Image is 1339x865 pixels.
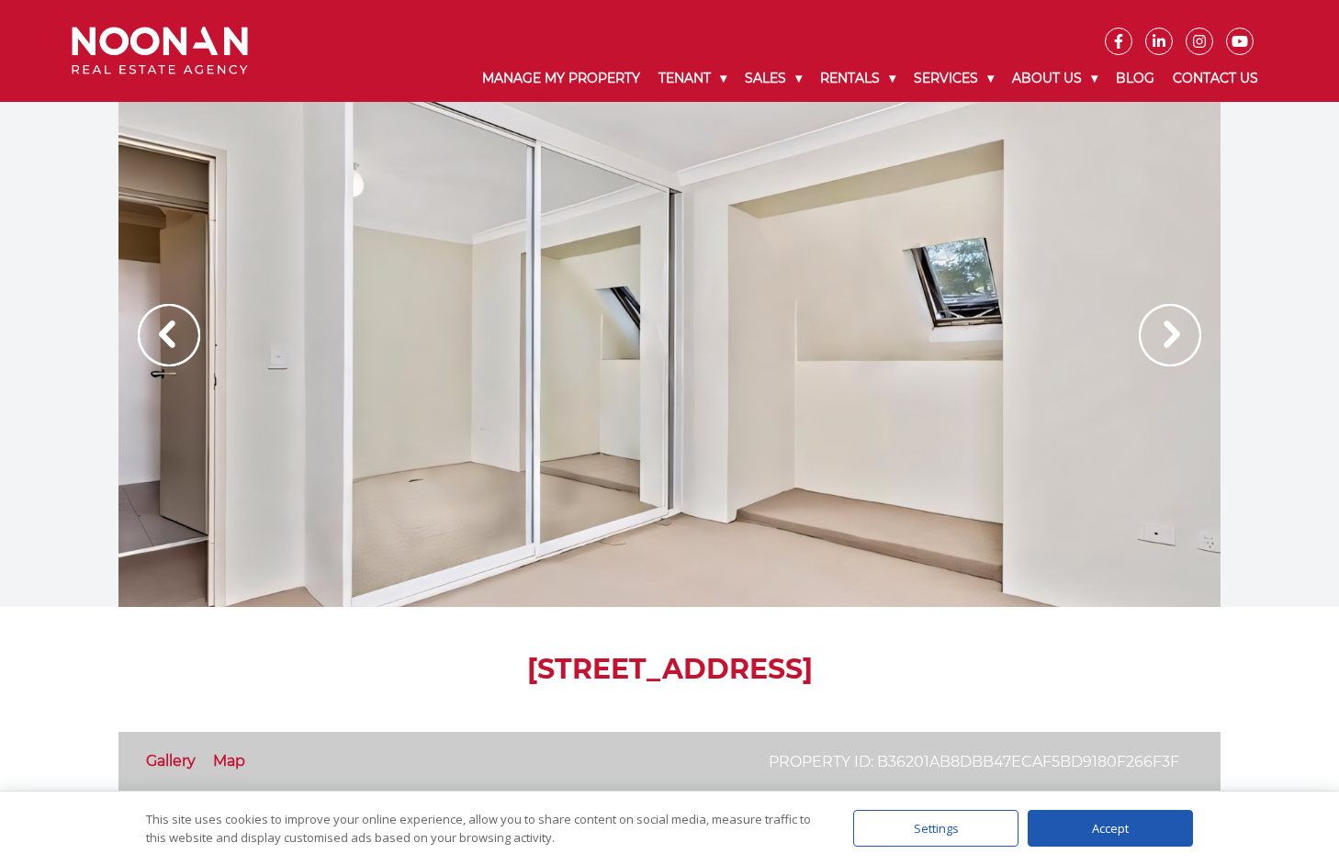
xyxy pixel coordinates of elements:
a: Sales [736,55,811,102]
p: Property ID: b36201ab8dbb47ecaf5bd9180f266f3f [769,750,1179,773]
a: Rentals [811,55,905,102]
a: Manage My Property [473,55,649,102]
h1: [STREET_ADDRESS] [118,653,1221,686]
div: Accept [1028,810,1193,847]
a: About Us [1003,55,1107,102]
a: Map [213,752,245,770]
a: Blog [1107,55,1164,102]
img: Noonan Real Estate Agency [72,27,248,75]
div: Settings [853,810,1018,847]
a: Gallery [146,752,196,770]
a: Contact Us [1164,55,1267,102]
img: Arrow slider [138,304,200,366]
a: Services [905,55,1003,102]
div: This site uses cookies to improve your online experience, allow you to share content on social me... [146,810,816,847]
img: Arrow slider [1139,304,1201,366]
a: Tenant [649,55,736,102]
